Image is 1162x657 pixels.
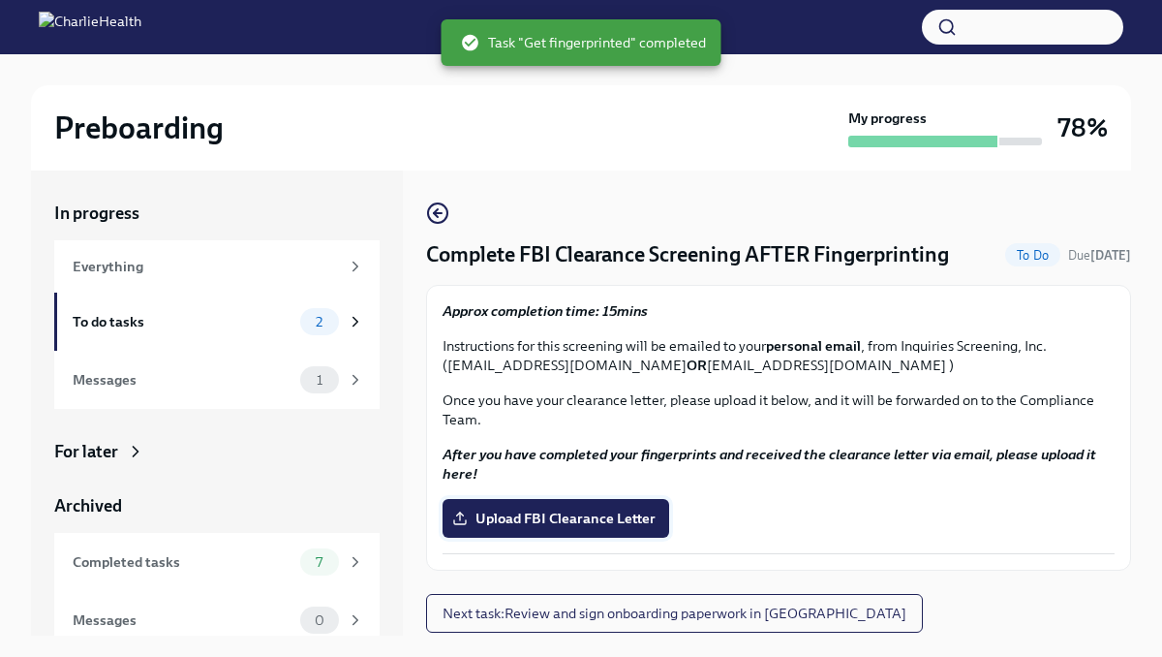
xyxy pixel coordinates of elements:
[426,594,923,633] button: Next task:Review and sign onboarding paperwork in [GEOGRAPHIC_DATA]
[443,499,669,538] label: Upload FBI Clearance Letter
[1068,246,1131,265] span: September 6th, 2025 08:00
[54,351,380,409] a: Messages1
[303,613,336,628] span: 0
[1005,248,1060,263] span: To Do
[443,391,1115,429] p: Once you have your clearance letter, please upload it below, and it will be forwarded on to the C...
[73,256,339,277] div: Everything
[54,202,380,225] a: In progress
[54,293,380,351] a: To do tasks2
[687,357,707,374] strong: OR
[848,109,927,128] strong: My progress
[73,369,292,391] div: Messages
[73,610,292,631] div: Messages
[54,240,380,293] a: Everything
[443,302,648,320] strong: Approx completion time: 15mins
[54,440,380,463] a: For later
[54,533,380,591] a: Completed tasks7
[461,33,706,52] span: Task "Get fingerprinted" completed
[443,604,906,623] span: Next task : Review and sign onboarding paperwork in [GEOGRAPHIC_DATA]
[1090,248,1131,263] strong: [DATE]
[1068,248,1131,263] span: Due
[39,12,141,43] img: CharlieHealth
[54,440,118,463] div: For later
[766,337,861,355] strong: personal email
[54,494,380,517] a: Archived
[73,311,292,332] div: To do tasks
[1057,110,1108,145] h3: 78%
[305,373,334,388] span: 1
[73,551,292,573] div: Completed tasks
[54,591,380,649] a: Messages0
[443,336,1115,375] p: Instructions for this screening will be emailed to your , from Inquiries Screening, Inc. ([EMAIL_...
[426,240,949,269] h4: Complete FBI Clearance Screening AFTER Fingerprinting
[456,509,656,528] span: Upload FBI Clearance Letter
[304,315,334,329] span: 2
[304,555,334,570] span: 7
[54,109,224,147] h2: Preboarding
[443,446,1096,483] strong: After you have completed your fingerprints and received the clearance letter via email, please up...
